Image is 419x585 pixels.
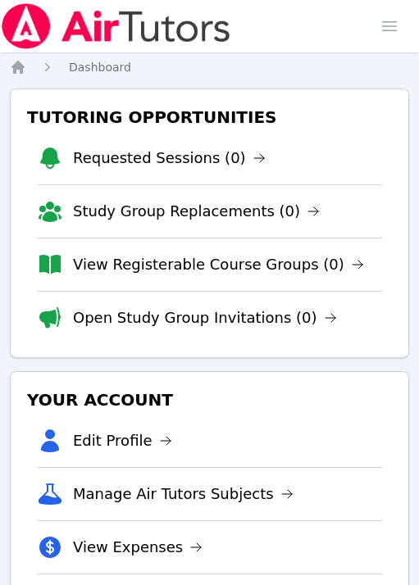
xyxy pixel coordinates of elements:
a: Requested Sessions (0) [73,147,266,170]
a: Edit Profile [73,429,172,452]
h3: Tutoring Opportunities [24,102,395,132]
h3: Your Account [24,385,395,415]
a: Open Study Group Invitations (0) [73,306,337,329]
a: Manage Air Tutors Subjects [73,483,294,506]
a: Study Group Replacements (0) [73,200,320,223]
span: Dashboard [69,61,131,74]
a: View Registerable Course Groups (0) [73,253,364,276]
a: View Expenses [73,536,203,559]
nav: Breadcrumb [10,59,409,75]
a: Dashboard [69,59,131,75]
